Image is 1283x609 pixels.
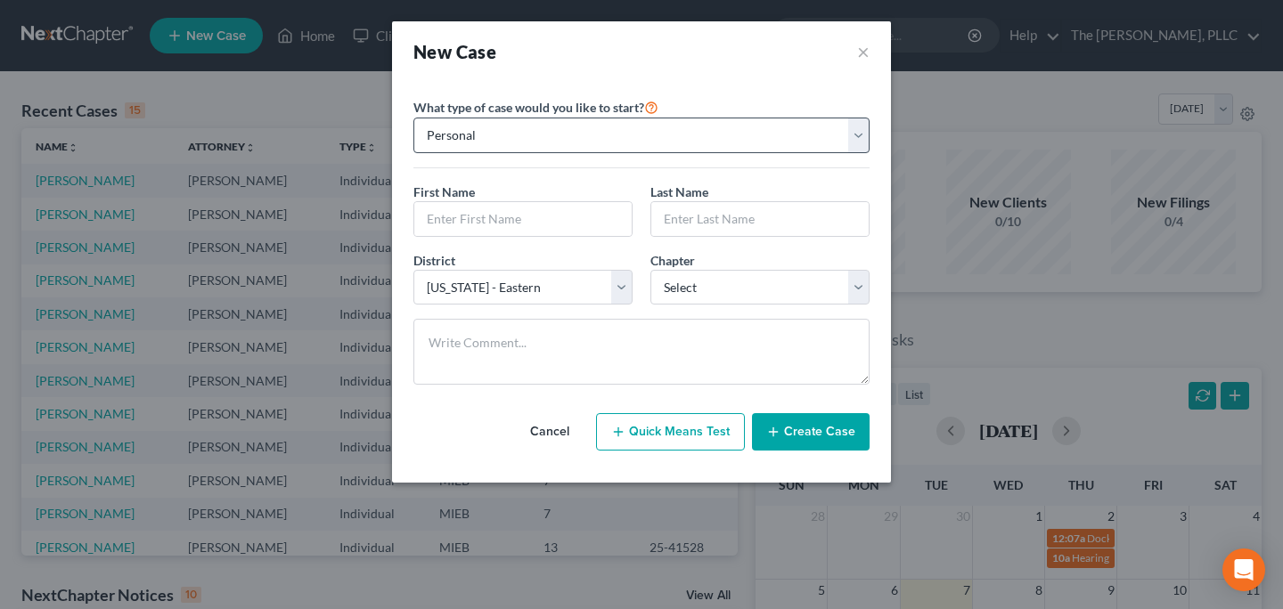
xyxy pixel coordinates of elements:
span: First Name [413,184,475,199]
button: × [857,39,870,64]
label: What type of case would you like to start? [413,96,658,118]
div: Open Intercom Messenger [1222,548,1265,591]
span: Last Name [650,184,708,199]
button: Cancel [511,414,589,450]
button: Create Case [752,413,870,451]
button: Quick Means Test [596,413,745,451]
span: Chapter [650,253,695,268]
input: Enter First Name [414,202,632,236]
span: District [413,253,455,268]
input: Enter Last Name [651,202,869,236]
strong: New Case [413,41,496,62]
